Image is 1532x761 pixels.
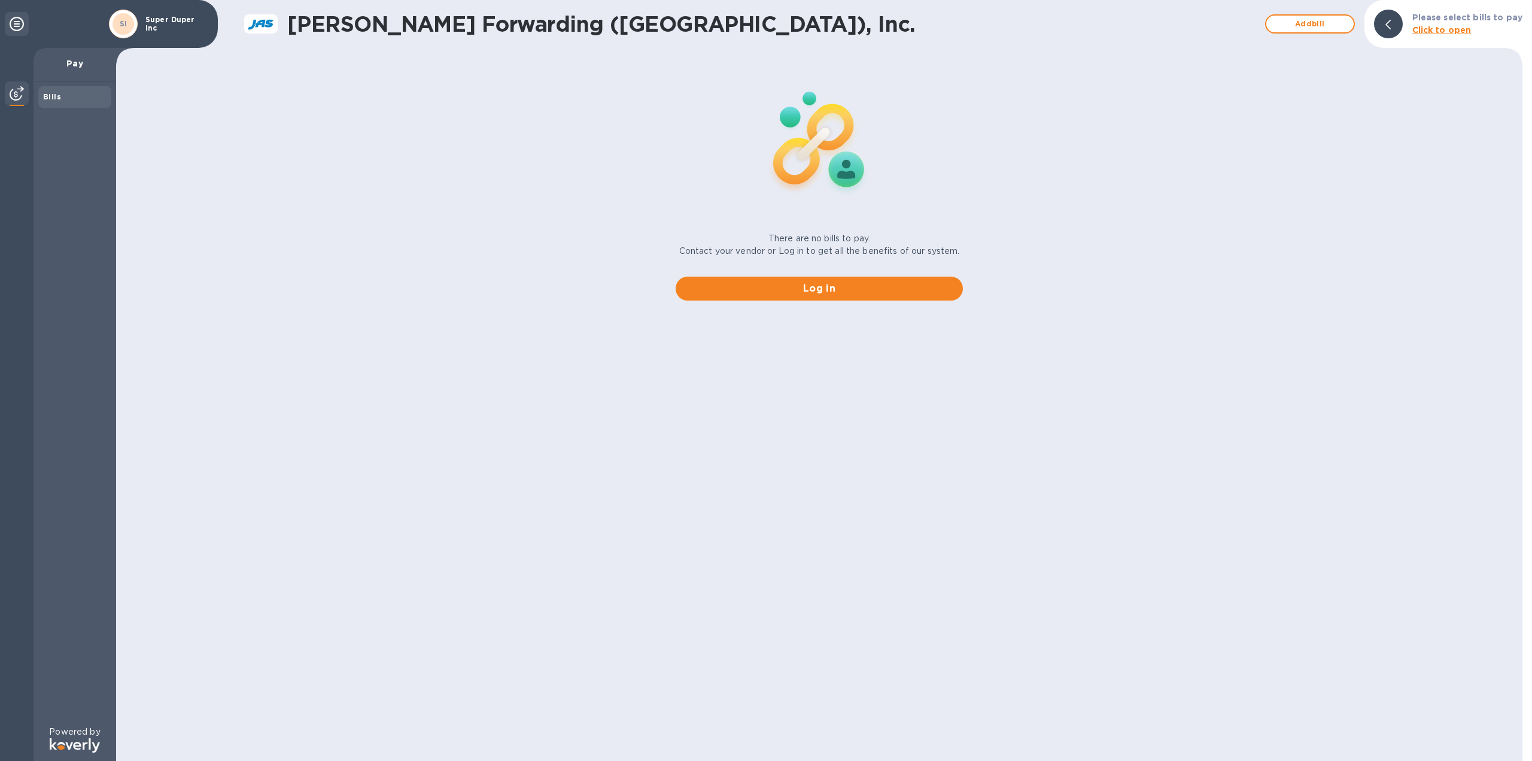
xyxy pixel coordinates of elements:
b: SI [120,19,127,28]
p: Pay [43,57,107,69]
h1: [PERSON_NAME] Forwarding ([GEOGRAPHIC_DATA]), Inc. [287,11,1259,37]
b: Click to open [1412,25,1472,35]
b: Bills [43,92,61,101]
span: Add bill [1276,17,1344,31]
span: Log in [685,281,953,296]
img: Logo [50,738,100,753]
p: There are no bills to pay. Contact your vendor or Log in to get all the benefits of our system. [679,232,960,257]
p: Super Duper Inc [145,16,205,32]
button: Log in [676,277,963,301]
p: Powered by [49,726,100,738]
b: Please select bills to pay [1412,13,1522,22]
button: Addbill [1265,14,1355,34]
